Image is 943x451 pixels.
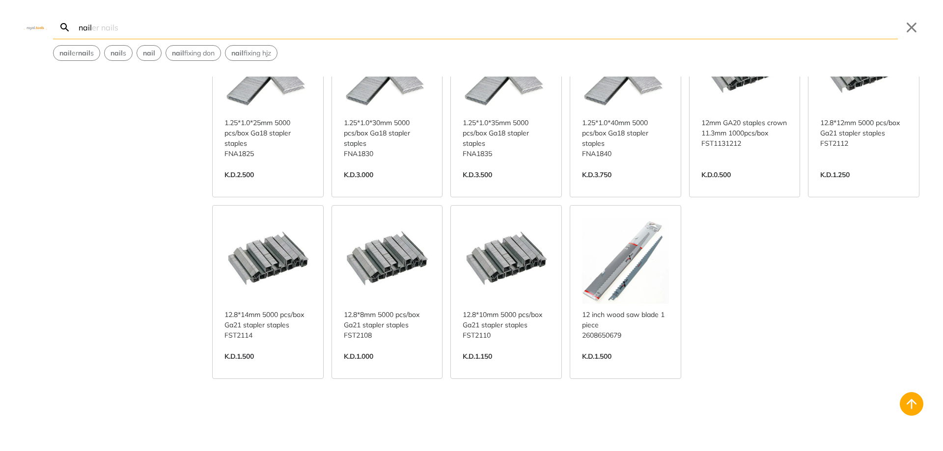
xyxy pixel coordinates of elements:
[78,49,90,57] strong: nail
[59,49,72,57] strong: nail
[105,46,132,60] button: Select suggestion: nails
[24,25,47,29] img: Close
[172,48,215,58] span: fixing don
[111,49,123,57] strong: nail
[137,45,162,61] div: Suggestion: nail
[225,46,277,60] button: Select suggestion: nail fixing hjz
[166,45,221,61] div: Suggestion: nail fixing don
[59,48,94,58] span: er s
[231,49,244,57] strong: nail
[143,49,155,57] strong: nail
[900,392,923,416] button: Back to top
[172,49,184,57] strong: nail
[104,45,133,61] div: Suggestion: nails
[904,396,919,412] svg: Back to top
[111,48,126,58] span: s
[166,46,221,60] button: Select suggestion: nail fixing don
[225,45,277,61] div: Suggestion: nail fixing hjz
[231,48,271,58] span: fixing hjz
[904,20,919,35] button: Close
[59,22,71,33] svg: Search
[137,46,161,60] button: Select suggestion: nail
[77,16,898,39] input: Search…
[53,45,100,61] div: Suggestion: nailer nails
[54,46,100,60] button: Select suggestion: nailer nails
